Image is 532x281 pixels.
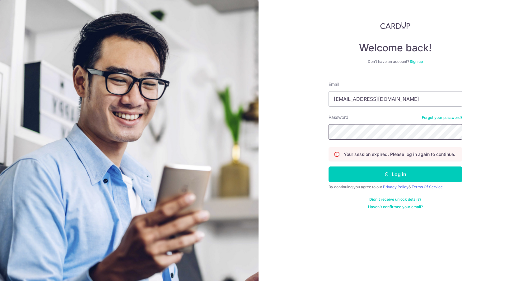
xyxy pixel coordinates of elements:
label: Email [329,81,339,87]
h4: Welcome back! [329,42,462,54]
div: By continuing you agree to our & [329,185,462,190]
img: CardUp Logo [380,22,411,29]
a: Terms Of Service [412,185,443,189]
p: Your session expired. Please log in again to continue. [344,151,455,157]
a: Didn't receive unlock details? [369,197,421,202]
label: Password [329,114,348,120]
button: Log in [329,166,462,182]
a: Forgot your password? [422,115,462,120]
a: Sign up [410,59,423,64]
div: Don’t have an account? [329,59,462,64]
a: Privacy Policy [383,185,408,189]
input: Enter your Email [329,91,462,107]
a: Haven't confirmed your email? [368,204,423,209]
